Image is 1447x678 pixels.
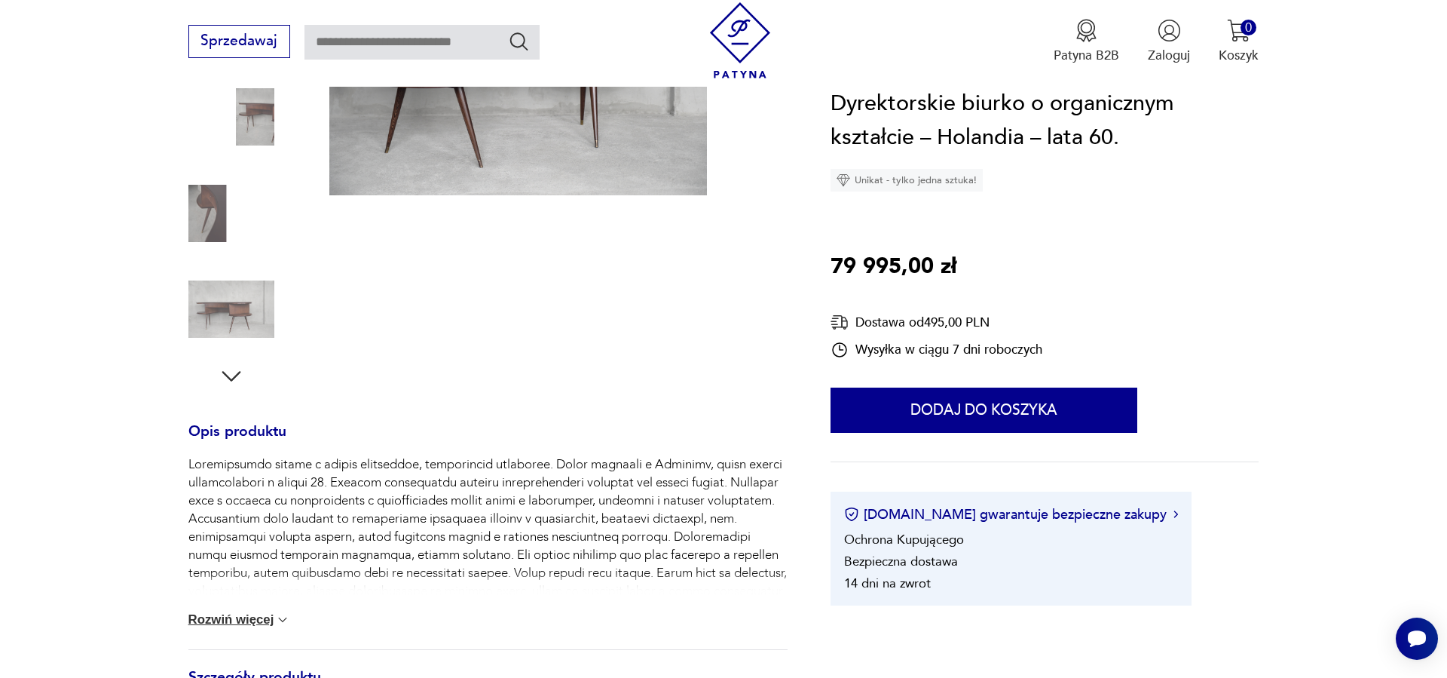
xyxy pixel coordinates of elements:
[831,87,1259,155] h1: Dyrektorskie biurko o organicznym kształcie – Holandia – lata 60.
[844,508,859,523] img: Ikona certyfikatu
[831,250,956,284] p: 79 995,00 zł
[831,169,983,192] div: Unikat - tylko jedna sztuka!
[275,612,290,627] img: chevron down
[188,170,274,256] img: Zdjęcie produktu Dyrektorskie biurko o organicznym kształcie – Holandia – lata 60.
[844,531,964,548] li: Ochrona Kupującego
[1148,47,1190,64] p: Zaloguj
[1148,19,1190,64] button: Zaloguj
[844,553,958,570] li: Bezpieczna dostawa
[702,2,779,78] img: Patyna - sklep z meblami i dekoracjami vintage
[831,313,849,332] img: Ikona dostawy
[188,426,788,456] h3: Opis produktu
[188,36,290,48] a: Sprzedawaj
[1075,19,1098,42] img: Ikona medalu
[188,25,290,58] button: Sprzedawaj
[831,313,1042,332] div: Dostawa od 495,00 PLN
[1054,19,1119,64] a: Ikona medaluPatyna B2B
[831,388,1137,433] button: Dodaj do koszyka
[831,341,1042,359] div: Wysyłka w ciągu 7 dni roboczych
[844,575,931,592] li: 14 dni na zwrot
[1227,19,1250,42] img: Ikona koszyka
[844,505,1178,524] button: [DOMAIN_NAME] gwarantuje bezpieczne zakupy
[188,456,788,637] p: Loremipsumdo sitame c adipis elitseddoe, temporincid utlaboree. Dolor magnaali e Adminimv, quisn ...
[1173,511,1178,519] img: Ikona strzałki w prawo
[188,74,274,160] img: Zdjęcie produktu Dyrektorskie biurko o organicznym kształcie – Holandia – lata 60.
[1219,47,1259,64] p: Koszyk
[188,612,291,627] button: Rozwiń więcej
[1396,618,1438,660] iframe: Smartsupp widget button
[837,173,850,187] img: Ikona diamentu
[1054,19,1119,64] button: Patyna B2B
[1158,19,1181,42] img: Ikonka użytkownika
[1241,20,1256,35] div: 0
[1219,19,1259,64] button: 0Koszyk
[508,30,530,52] button: Szukaj
[1054,47,1119,64] p: Patyna B2B
[188,266,274,352] img: Zdjęcie produktu Dyrektorskie biurko o organicznym kształcie – Holandia – lata 60.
